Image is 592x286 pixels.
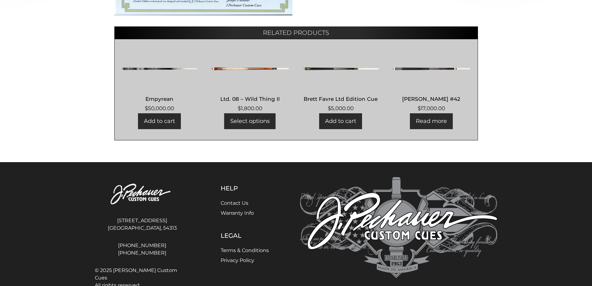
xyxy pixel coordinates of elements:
[95,177,190,212] img: Pechauer Custom Cues
[211,50,289,87] img: Ltd. 08 - Wild Thing II
[95,242,190,249] a: [PHONE_NUMBER]
[121,50,198,87] img: Empyrean
[95,214,190,234] address: [STREET_ADDRESS] [GEOGRAPHIC_DATA], 54313
[302,50,379,113] a: Brett Favre Ltd Edition Cue $5,000.00
[114,26,478,39] h2: Related products
[121,50,198,113] a: Empyrean $50,000.00
[221,185,269,192] h5: Help
[418,105,421,111] span: $
[138,113,181,129] a: Add to cart: “Empyrean”
[145,105,148,111] span: $
[302,93,379,105] h2: Brett Favre Ltd Edition Cue
[328,105,354,111] bdi: 5,000.00
[300,177,498,278] img: Pechauer Custom Cues
[392,50,470,87] img: Joseph Pechauer #42
[211,93,289,105] h2: Ltd. 08 – Wild Thing II
[238,105,241,111] span: $
[410,113,453,129] a: Read more about “Joseph Pechauer #42”
[121,93,198,105] h2: Empyrean
[145,105,174,111] bdi: 50,000.00
[319,113,362,129] a: Add to cart: “Brett Favre Ltd Edition Cue”
[392,93,470,105] h2: [PERSON_NAME] #42
[224,113,276,129] a: Add to cart: “Ltd. 08 - Wild Thing II”
[95,249,190,257] a: [PHONE_NUMBER]
[221,232,269,239] h5: Legal
[238,105,262,111] bdi: 1,800.00
[221,247,269,253] a: Terms & Conditions
[392,50,470,113] a: [PERSON_NAME] #42 $17,000.00
[418,105,445,111] bdi: 17,000.00
[328,105,331,111] span: $
[211,50,289,113] a: Ltd. 08 – Wild Thing II $1,800.00
[302,50,379,87] img: Brett Favre Ltd Edition Cue
[221,200,248,206] a: Contact Us
[221,210,254,216] a: Warranty Info
[221,257,254,263] a: Privacy Policy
